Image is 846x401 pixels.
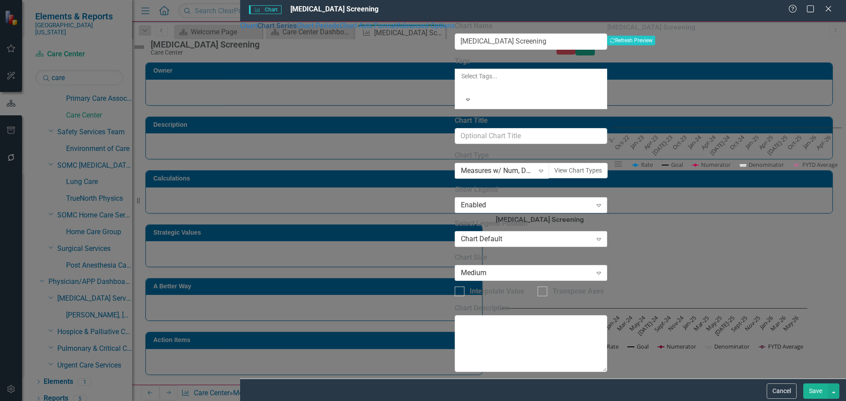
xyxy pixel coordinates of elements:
div: Chart. Highcharts interactive chart. [607,46,846,178]
text: Jan-23 [628,133,646,151]
text: Jan-24 [685,133,703,151]
text: Apr-23 [642,133,660,151]
text: Oct-25 [786,133,803,151]
div: Select Tags... [461,72,601,81]
button: View Chart Types [549,163,608,178]
svg: Interactive chart [607,46,846,178]
h3: [MEDICAL_DATA] Screening [607,23,846,31]
div: Transpose Axes [553,287,604,297]
label: Chart Type [455,151,607,161]
label: Chart Name [455,21,607,31]
label: Show Legend [455,185,607,195]
button: Show Denominator [740,161,784,169]
div: Measures w/ Num, Denom, and Rate [461,166,534,176]
button: Cancel [767,383,797,399]
text: Oct-22 [613,133,631,151]
text: Apr-25 [757,133,775,151]
text: [DATE]-25 [766,133,789,157]
a: Advanced Options [397,22,455,30]
label: Chart Size [455,253,607,263]
div: Interpolate Values [470,287,528,297]
button: Show Goal [662,161,683,169]
button: Show Numerator [692,161,731,169]
text: [DATE]-24 [708,133,732,157]
button: Show FYTD Average [794,161,839,169]
text: Apr-24 [699,133,717,151]
text: Apr-26 [814,133,832,151]
div: Enabled [461,200,592,210]
button: View chart menu, Chart [612,158,624,170]
div: Medium [461,268,592,278]
input: Optional Chart Title [455,128,607,144]
text: Jan-25 [743,133,761,151]
a: Chart [240,22,257,30]
button: Refresh Preview [607,36,655,45]
text: Jan-26 [800,133,818,151]
text: Oct-24 [728,133,746,151]
a: Chart Axis Format [340,22,397,30]
span: [MEDICAL_DATA] Screening [290,5,378,13]
text: Oct-23 [671,133,688,151]
label: Chart Description [455,303,607,313]
label: Select Legend Position [455,219,607,229]
text: J… [606,133,616,143]
label: Chart Title [455,116,607,126]
a: Chart Series [257,22,297,30]
text: [DATE]-23 [651,133,674,157]
span: Chart [249,5,282,14]
button: Save [803,383,828,399]
a: Chart Periods [297,22,340,30]
button: Show Rate [632,161,653,169]
label: Tags [455,56,607,66]
div: Chart Default [461,234,592,244]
